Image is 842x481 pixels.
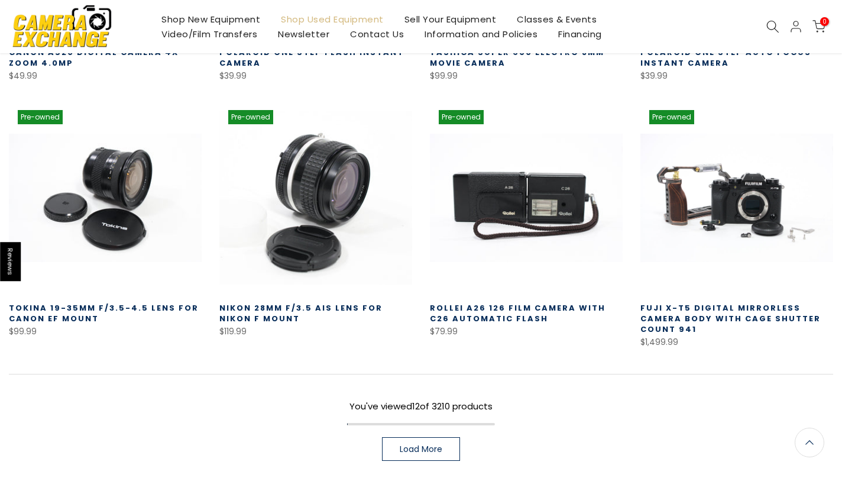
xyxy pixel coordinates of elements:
[394,12,507,27] a: Sell Your Equipment
[268,27,340,41] a: Newsletter
[9,47,179,69] a: Canon A520 Digital Camera 4x Zoom 4.0mp
[340,27,414,41] a: Contact Us
[9,302,199,324] a: Tokina 19-35mm f/3.5-4.5 Lens for Canon EF Mount
[219,47,404,69] a: Polaroid One Step Flash Instant Camera
[795,428,824,457] a: Back to the top
[271,12,394,27] a: Shop Used Equipment
[640,335,833,350] div: $1,499.99
[430,324,623,339] div: $79.99
[400,445,442,453] span: Load More
[640,47,811,69] a: Polaroid One Step Auto Focus Instant Camera
[640,302,821,335] a: Fuji X-T5 Digital Mirrorless Camera Body with Cage Shutter Count 941
[349,400,493,412] span: You've viewed of 3210 products
[507,12,607,27] a: Classes & Events
[219,302,383,324] a: Nikon 28mm f/3.5 AIS Lens for Nikon F Mount
[640,69,833,83] div: $39.99
[219,69,412,83] div: $39.99
[151,12,271,27] a: Shop New Equipment
[548,27,613,41] a: Financing
[151,27,268,41] a: Video/Film Transfers
[219,324,412,339] div: $119.99
[9,69,202,83] div: $49.99
[430,69,623,83] div: $99.99
[382,437,460,461] a: Load More
[414,27,548,41] a: Information and Policies
[430,47,604,69] a: Yashica Super 600 Electro 8mm Movie Camera
[820,17,829,26] span: 0
[812,20,825,33] a: 0
[430,302,605,324] a: Rollei A26 126 Film Camera with C26 Automatic Flash
[412,400,420,412] span: 12
[9,324,202,339] div: $99.99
